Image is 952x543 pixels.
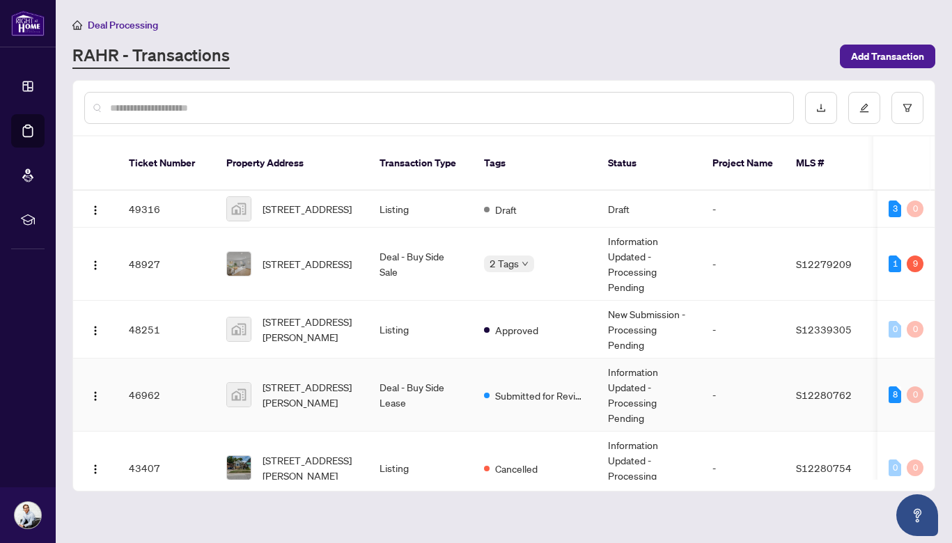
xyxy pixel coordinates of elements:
span: Deal Processing [88,19,158,31]
td: Deal - Buy Side Lease [368,359,473,432]
div: 0 [889,459,901,476]
div: 0 [907,459,923,476]
th: Project Name [701,136,785,191]
td: Listing [368,301,473,359]
th: Property Address [215,136,368,191]
img: logo [11,10,45,36]
span: S12280762 [796,388,852,401]
td: - [701,191,785,228]
div: 0 [907,321,923,338]
button: Logo [84,198,107,220]
div: 0 [907,200,923,217]
div: 8 [889,386,901,403]
span: edit [859,103,869,113]
td: - [701,228,785,301]
td: - [701,301,785,359]
span: filter [903,103,912,113]
img: Logo [90,260,101,271]
td: - [701,359,785,432]
td: 48927 [118,228,215,301]
th: Ticket Number [118,136,215,191]
td: Listing [368,191,473,228]
button: Logo [84,384,107,406]
span: Draft [495,202,517,217]
td: Listing [368,432,473,505]
a: RAHR - Transactions [72,44,230,69]
img: Logo [90,464,101,475]
div: 1 [889,255,901,272]
img: thumbnail-img [227,317,251,341]
span: [STREET_ADDRESS][PERSON_NAME] [263,452,357,483]
td: Information Updated - Processing Pending [597,359,701,432]
button: edit [848,92,880,124]
button: Open asap [896,494,938,536]
td: Information Updated - Processing Pending [597,432,701,505]
td: Information Updated - Processing Pending [597,228,701,301]
div: 3 [889,200,901,217]
th: Tags [473,136,597,191]
span: [STREET_ADDRESS][PERSON_NAME] [263,379,357,410]
th: Transaction Type [368,136,473,191]
span: S12280754 [796,462,852,474]
img: thumbnail-img [227,197,251,221]
img: thumbnail-img [227,252,251,276]
td: Draft [597,191,701,228]
button: Logo [84,318,107,340]
td: 46962 [118,359,215,432]
td: - [701,432,785,505]
div: 9 [907,255,923,272]
span: Add Transaction [851,45,924,68]
td: Deal - Buy Side Sale [368,228,473,301]
span: S12339305 [796,323,852,336]
button: filter [891,92,923,124]
td: 43407 [118,432,215,505]
span: Approved [495,322,538,338]
td: New Submission - Processing Pending [597,301,701,359]
button: Logo [84,253,107,275]
div: 0 [907,386,923,403]
span: 2 Tags [490,255,519,271]
img: thumbnail-img [227,456,251,480]
img: Logo [90,325,101,336]
span: S12279209 [796,258,852,270]
span: Submitted for Review [495,388,586,403]
img: thumbnail-img [227,383,251,407]
td: 49316 [118,191,215,228]
div: 0 [889,321,901,338]
button: Logo [84,457,107,479]
span: download [816,103,826,113]
span: [STREET_ADDRESS][PERSON_NAME] [263,314,357,345]
span: [STREET_ADDRESS] [263,256,352,271]
span: home [72,20,82,30]
button: download [805,92,837,124]
th: Status [597,136,701,191]
img: Logo [90,391,101,402]
span: [STREET_ADDRESS] [263,201,352,217]
img: Profile Icon [15,502,41,528]
img: Logo [90,205,101,216]
td: 48251 [118,301,215,359]
th: MLS # [785,136,868,191]
button: Add Transaction [840,45,935,68]
span: Cancelled [495,461,538,476]
span: down [522,260,529,267]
